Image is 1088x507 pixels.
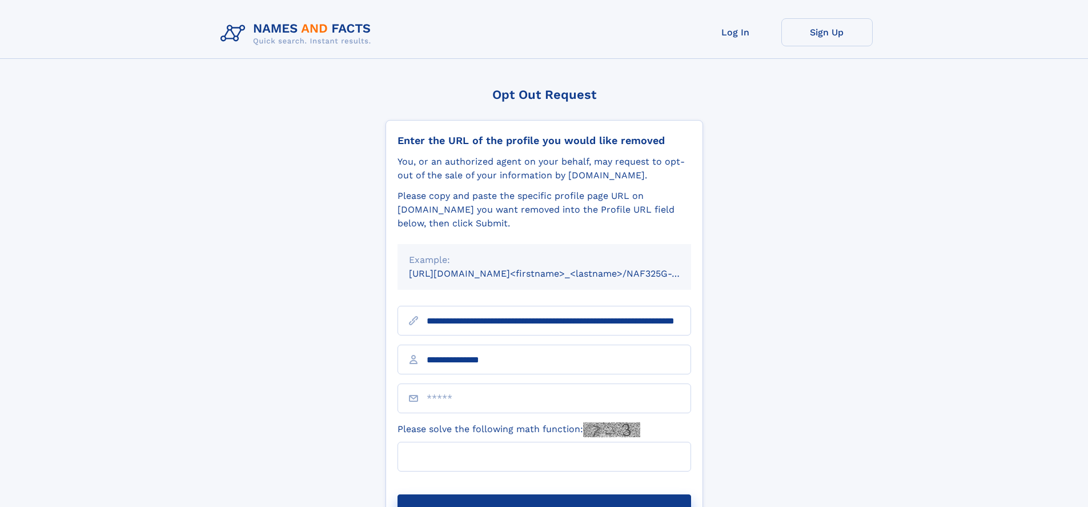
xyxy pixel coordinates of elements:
[690,18,781,46] a: Log In
[781,18,873,46] a: Sign Up
[398,189,691,230] div: Please copy and paste the specific profile page URL on [DOMAIN_NAME] you want removed into the Pr...
[398,422,640,437] label: Please solve the following math function:
[409,268,713,279] small: [URL][DOMAIN_NAME]<firstname>_<lastname>/NAF325G-xxxxxxxx
[409,253,680,267] div: Example:
[386,87,703,102] div: Opt Out Request
[398,134,691,147] div: Enter the URL of the profile you would like removed
[398,155,691,182] div: You, or an authorized agent on your behalf, may request to opt-out of the sale of your informatio...
[216,18,380,49] img: Logo Names and Facts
